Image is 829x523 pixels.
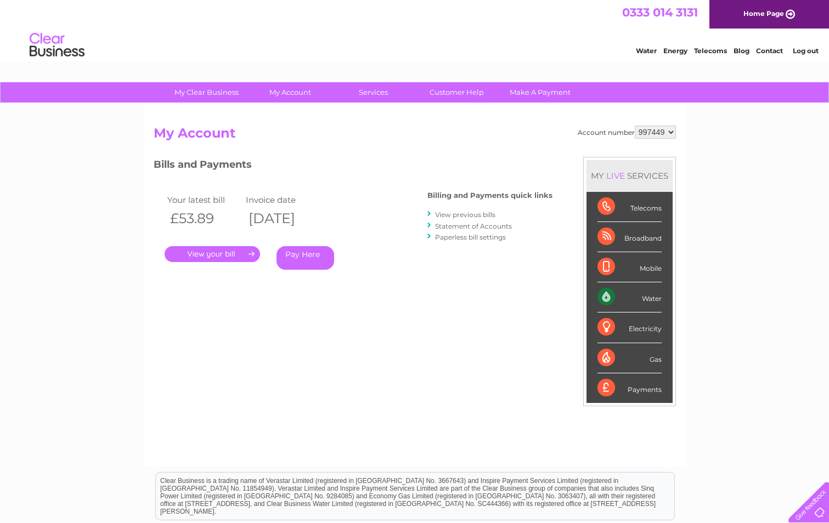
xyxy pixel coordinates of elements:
[165,246,260,262] a: .
[597,282,662,312] div: Water
[694,47,727,55] a: Telecoms
[165,207,244,230] th: £53.89
[29,29,85,62] img: logo.png
[597,192,662,222] div: Telecoms
[328,82,419,103] a: Services
[604,170,627,181] div: LIVE
[586,160,673,191] div: MY SERVICES
[793,47,819,55] a: Log out
[636,47,657,55] a: Water
[622,5,698,19] a: 0333 014 3131
[435,222,512,230] a: Statement of Accounts
[578,126,676,139] div: Account number
[756,47,783,55] a: Contact
[597,222,662,252] div: Broadband
[243,192,322,207] td: Invoice date
[495,82,585,103] a: Make A Payment
[243,207,322,230] th: [DATE]
[165,192,244,207] td: Your latest bill
[597,343,662,373] div: Gas
[161,82,252,103] a: My Clear Business
[435,211,495,219] a: View previous bills
[663,47,687,55] a: Energy
[156,6,674,53] div: Clear Business is a trading name of Verastar Limited (registered in [GEOGRAPHIC_DATA] No. 3667643...
[245,82,335,103] a: My Account
[277,246,334,270] a: Pay Here
[597,252,662,282] div: Mobile
[154,157,552,176] h3: Bills and Payments
[411,82,502,103] a: Customer Help
[597,373,662,403] div: Payments
[734,47,749,55] a: Blog
[435,233,506,241] a: Paperless bill settings
[427,191,552,200] h4: Billing and Payments quick links
[597,312,662,343] div: Electricity
[154,126,676,146] h2: My Account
